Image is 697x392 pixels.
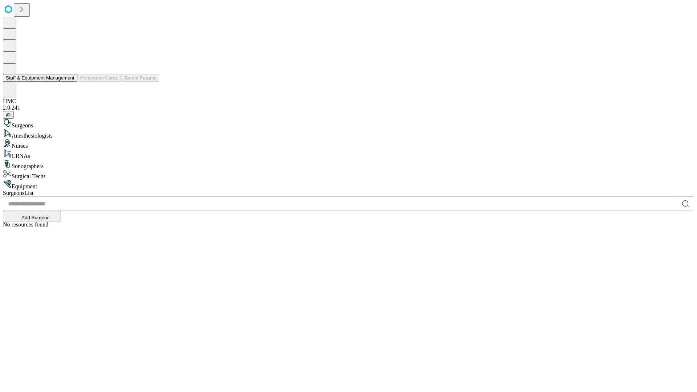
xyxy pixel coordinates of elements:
[121,74,159,82] button: Tenant Params
[3,180,694,190] div: Equipment
[3,139,694,149] div: Nurses
[3,221,694,228] div: No resources found
[3,190,694,196] div: Surgeons List
[77,74,121,82] button: Preference Cards
[3,111,14,119] button: @
[3,149,694,159] div: CRNAs
[6,112,11,118] span: @
[21,215,50,220] span: Add Surgeon
[3,170,694,180] div: Surgical Techs
[3,98,694,105] div: HMC
[3,119,694,129] div: Surgeons
[3,105,694,111] div: 2.0.241
[3,129,694,139] div: Anesthesiologists
[3,159,694,170] div: Sonographers
[3,211,61,221] button: Add Surgeon
[3,74,77,82] button: Staff & Equipment Management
